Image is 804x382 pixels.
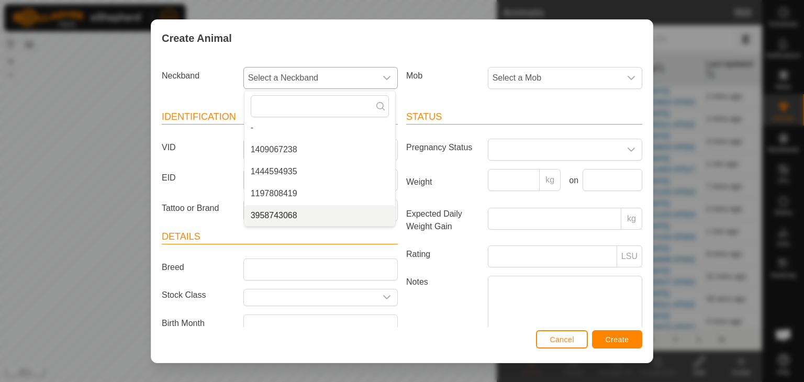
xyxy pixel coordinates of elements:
[402,139,484,156] label: Pregnancy Status
[536,330,588,349] button: Cancel
[158,289,239,302] label: Stock Class
[488,68,621,88] span: Select a Mob
[158,314,239,332] label: Birth Month
[617,245,642,267] p-inputgroup-addon: LSU
[621,139,642,160] div: dropdown trigger
[621,208,642,230] p-inputgroup-addon: kg
[162,110,398,125] header: Identification
[244,183,395,204] li: 1197808419
[244,161,395,182] li: 1444594935
[402,245,484,263] label: Rating
[162,230,398,244] header: Details
[158,139,239,156] label: VID
[251,165,297,178] span: 1444594935
[402,67,484,85] label: Mob
[251,121,253,134] span: -
[402,276,484,335] label: Notes
[402,208,484,233] label: Expected Daily Weight Gain
[402,169,484,195] label: Weight
[606,335,629,344] span: Create
[244,139,395,160] li: 1409067238
[406,110,642,125] header: Status
[244,205,395,226] li: 3958743068
[376,289,397,306] div: dropdown trigger
[158,199,239,217] label: Tattoo or Brand
[592,330,642,349] button: Create
[162,30,232,46] span: Create Animal
[621,68,642,88] div: dropdown trigger
[244,117,395,138] li: -
[540,169,561,191] p-inputgroup-addon: kg
[550,335,574,344] span: Cancel
[251,143,297,156] span: 1409067238
[565,174,578,187] label: on
[158,169,239,187] label: EID
[251,187,297,200] span: 1197808419
[251,209,297,222] span: 3958743068
[244,68,376,88] span: Select a Neckband
[158,259,239,276] label: Breed
[158,67,239,85] label: Neckband
[376,68,397,88] div: dropdown trigger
